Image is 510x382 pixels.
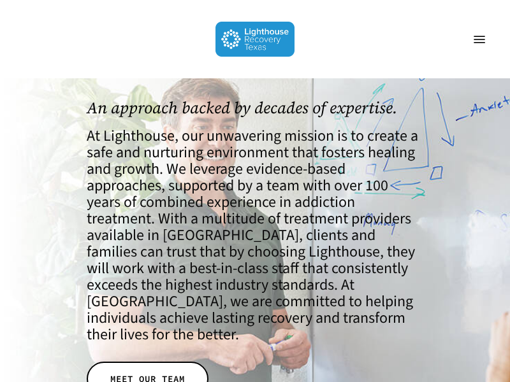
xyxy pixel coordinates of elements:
h4: At Lighthouse, our unwavering mission is to create a safe and nurturing environment that fosters ... [87,128,423,343]
img: Lighthouse Recovery Texas [215,22,295,57]
h1: An approach backed by decades of expertise. [87,99,423,117]
a: Navigation Menu [467,33,492,46]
